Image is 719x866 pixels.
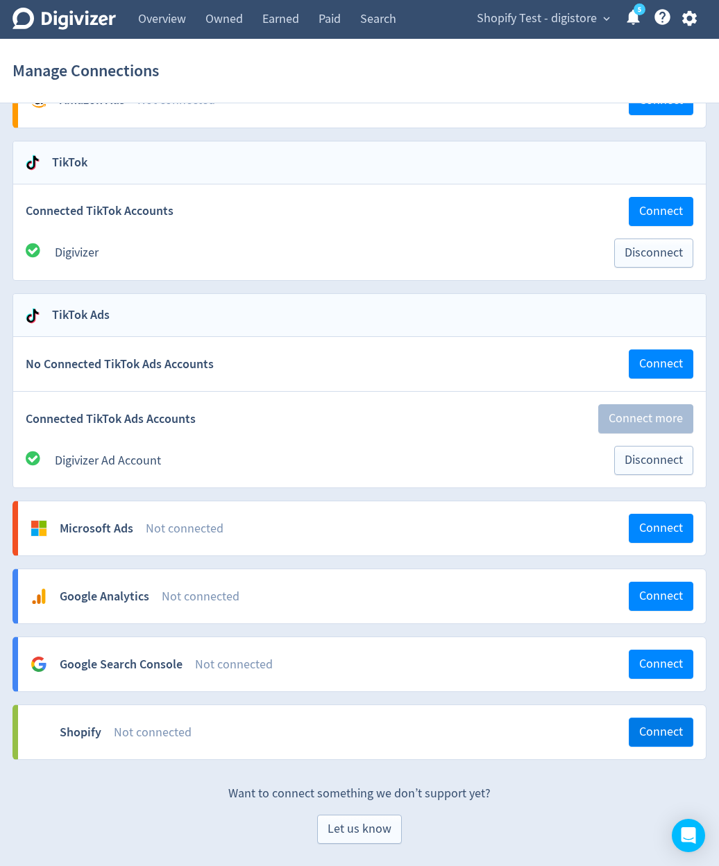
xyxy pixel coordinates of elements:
[477,8,597,30] span: Shopify Test - digistore
[639,94,683,107] span: Connect
[639,205,683,218] span: Connect
[26,242,55,263] div: All good
[639,658,683,670] span: Connect
[60,656,183,673] div: Google Search Console
[18,637,706,691] a: Google Search ConsoleNot connectedConnect
[55,245,99,261] a: Digivizer
[629,650,693,679] button: Connect
[634,3,645,15] a: 5
[146,520,629,537] div: Not connected
[317,815,402,844] button: Let us know
[31,656,47,673] svg: Google Analytics
[639,358,683,370] span: Connect
[614,446,693,475] button: Disconnect
[625,454,683,467] span: Disconnect
[639,726,683,738] span: Connect
[625,247,683,259] span: Disconnect
[42,306,110,324] h2: TikTok Ads
[629,582,693,611] button: Connect
[114,724,629,741] div: Not connected
[609,413,683,425] span: Connect more
[614,239,693,268] button: Disconnect
[26,410,196,428] span: Connected TikTok Ads Accounts
[629,349,693,379] button: Connect
[12,772,707,802] p: Want to connect something we don’t support yet?
[60,588,149,605] div: Google Analytics
[60,520,133,537] div: Microsoft Ads
[18,705,706,759] a: ShopifyNot connectedConnect
[639,590,683,603] span: Connect
[638,5,641,15] text: 5
[60,724,101,741] div: Shopify
[26,202,174,220] span: Connected TikTok Accounts
[12,49,159,93] h1: Manage Connections
[629,718,693,747] button: Connect
[31,588,47,605] svg: Google Analytics
[672,819,705,852] div: Open Intercom Messenger
[18,501,706,555] a: Microsoft AdsNot connectedConnect
[600,12,613,25] span: expand_more
[629,514,693,543] button: Connect
[26,450,55,471] div: All good
[639,522,683,535] span: Connect
[42,154,87,171] h2: TikTok
[328,823,391,835] span: Let us know
[598,404,693,433] button: Connect more
[26,356,214,373] span: No Connected TikTok Ads Accounts
[195,656,629,673] div: Not connected
[55,453,161,469] a: Digivizer Ad Account
[629,197,693,226] button: Connect
[472,8,614,30] button: Shopify Test - digistore
[162,588,629,605] div: Not connected
[18,569,706,623] a: Google AnalyticsNot connectedConnect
